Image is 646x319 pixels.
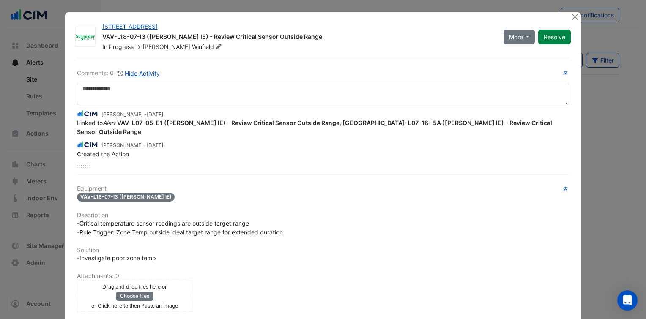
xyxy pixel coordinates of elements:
h6: Solution [77,247,569,254]
small: [PERSON_NAME] - [101,111,163,118]
span: Linked to [77,119,552,135]
span: 2025-05-15 08:57:36 [147,142,163,148]
div: Open Intercom Messenger [617,290,638,311]
span: Created the Action [77,150,129,158]
h6: Description [77,212,569,219]
span: More [509,33,523,41]
em: Alert [103,119,115,126]
img: CIM [77,109,98,118]
a: [STREET_ADDRESS] [102,23,158,30]
small: or Click here to then Paste an image [91,303,178,309]
span: VAV-L18-07-I3 ([PERSON_NAME] IE) [77,193,175,202]
span: -Critical temperature sensor readings are outside target range -Rule Trigger: Zone Temp outside i... [77,220,283,236]
span: -> [135,43,141,50]
span: Winfield [192,43,224,51]
small: Drag and drop files here or [102,284,167,290]
h6: Attachments: 0 [77,273,569,280]
button: Close [570,12,579,21]
span: -Investigate poor zone temp [77,254,156,262]
button: Choose files [116,292,153,301]
div: Comments: 0 [77,68,161,78]
small: [PERSON_NAME] - [101,142,163,149]
h6: Equipment [77,185,569,192]
img: CIM [77,140,98,149]
img: Schneider Electric [76,33,95,41]
button: Hide Activity [117,68,161,78]
div: VAV-L18-07-I3 ([PERSON_NAME] IE) - Review Critical Sensor Outside Range [102,33,493,43]
button: Resolve [538,30,571,44]
span: In Progress [102,43,134,50]
span: 2025-05-15 08:57:54 [147,111,163,117]
strong: VAV-L07-05-E1 ([PERSON_NAME] IE) - Review Critical Sensor Outside Range, [GEOGRAPHIC_DATA]-L07-16... [77,119,552,135]
span: [PERSON_NAME] [142,43,190,50]
button: More [504,30,535,44]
